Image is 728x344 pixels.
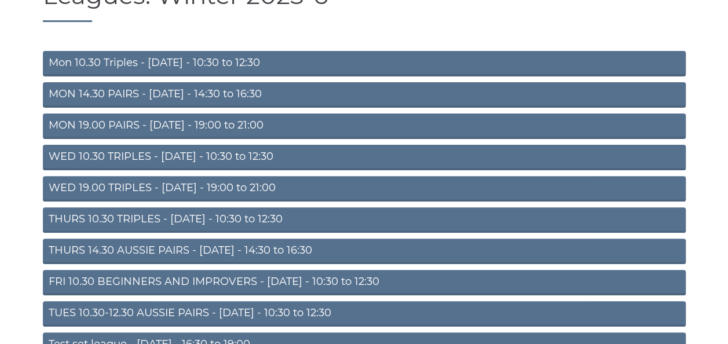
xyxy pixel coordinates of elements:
[43,270,686,295] a: FRI 10.30 BEGINNERS AND IMPROVERS - [DATE] - 10:30 to 12:30
[43,82,686,108] a: MON 14.30 PAIRS - [DATE] - 14:30 to 16:30
[43,239,686,264] a: THURS 14.30 AUSSIE PAIRS - [DATE] - 14:30 to 16:30
[43,207,686,233] a: THURS 10.30 TRIPLES - [DATE] - 10:30 to 12:30
[43,301,686,327] a: TUES 10.30-12.30 AUSSIE PAIRS - [DATE] - 10:30 to 12:30
[43,176,686,202] a: WED 19.00 TRIPLES - [DATE] - 19:00 to 21:00
[43,114,686,139] a: MON 19.00 PAIRS - [DATE] - 19:00 to 21:00
[43,51,686,76] a: Mon 10.30 Triples - [DATE] - 10:30 to 12:30
[43,145,686,170] a: WED 10.30 TRIPLES - [DATE] - 10:30 to 12:30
